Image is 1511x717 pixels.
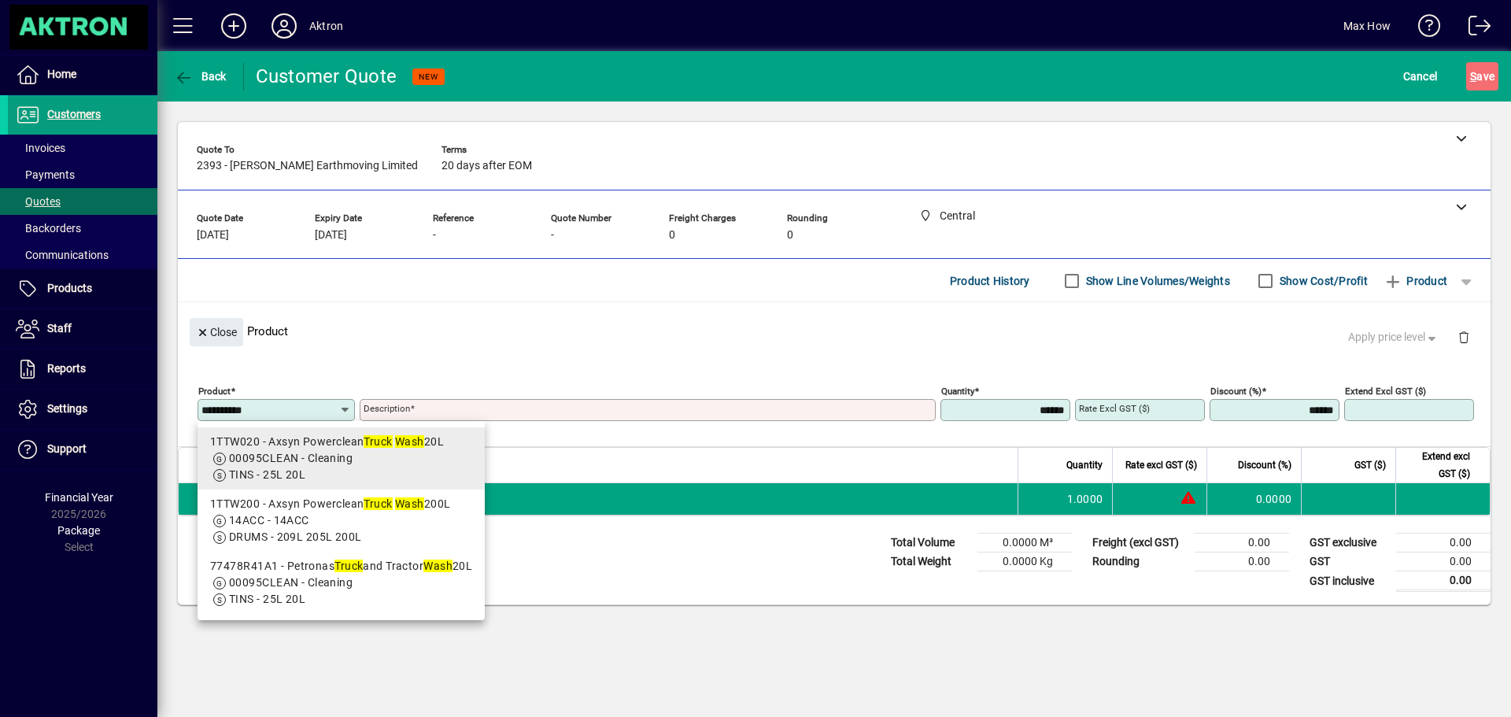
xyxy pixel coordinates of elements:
[1470,70,1476,83] span: S
[1396,553,1491,571] td: 0.00
[395,435,424,448] em: Wash
[364,435,392,448] em: Truck
[1354,456,1386,474] span: GST ($)
[1470,64,1494,89] span: ave
[8,161,157,188] a: Payments
[229,593,305,605] span: TINS - 25L 20L
[47,322,72,334] span: Staff
[259,12,309,40] button: Profile
[209,12,259,40] button: Add
[1343,13,1391,39] div: Max How
[315,229,347,242] span: [DATE]
[196,320,237,346] span: Close
[8,430,157,469] a: Support
[47,362,86,375] span: Reports
[256,64,397,89] div: Customer Quote
[977,553,1072,571] td: 0.0000 Kg
[1466,62,1498,91] button: Save
[1238,456,1291,474] span: Discount (%)
[669,229,675,242] span: 0
[1079,403,1150,414] mat-label: Rate excl GST ($)
[197,160,418,172] span: 2393 - [PERSON_NAME] Earthmoving Limited
[16,249,109,261] span: Communications
[1406,448,1470,482] span: Extend excl GST ($)
[8,269,157,309] a: Products
[334,560,363,572] em: Truck
[16,195,61,208] span: Quotes
[1302,553,1396,571] td: GST
[1195,534,1289,553] td: 0.00
[787,229,793,242] span: 0
[229,468,305,481] span: TINS - 25L 20L
[45,491,113,504] span: Financial Year
[1348,329,1439,346] span: Apply price level
[190,318,243,346] button: Close
[210,558,472,575] div: 77478R41A1 - Petronas and Tractor 20L
[364,403,410,414] mat-label: Description
[229,514,309,527] span: 14ACC - 14ACC
[1342,323,1446,352] button: Apply price level
[8,188,157,215] a: Quotes
[210,496,472,512] div: 1TTW200 - Axsyn Powerclean 200L
[1083,273,1230,289] label: Show Line Volumes/Weights
[8,135,157,161] a: Invoices
[1084,534,1195,553] td: Freight (excl GST)
[1210,386,1262,397] mat-label: Discount (%)
[47,402,87,415] span: Settings
[1403,64,1438,89] span: Cancel
[433,229,436,242] span: -
[1276,273,1368,289] label: Show Cost/Profit
[395,497,424,510] em: Wash
[47,282,92,294] span: Products
[157,62,244,91] app-page-header-button: Back
[16,222,81,235] span: Backorders
[1399,62,1442,91] button: Cancel
[198,427,485,490] mat-option: 1TTW020 - Axsyn Powerclean Truck Wash 20L
[364,497,392,510] em: Truck
[197,229,229,242] span: [DATE]
[1445,318,1483,356] button: Delete
[1125,456,1197,474] span: Rate excl GST ($)
[16,142,65,154] span: Invoices
[1396,571,1491,591] td: 0.00
[174,70,227,83] span: Back
[423,560,453,572] em: Wash
[941,386,974,397] mat-label: Quantity
[47,442,87,455] span: Support
[178,302,1491,360] div: Product
[551,229,554,242] span: -
[1302,571,1396,591] td: GST inclusive
[1067,491,1103,507] span: 1.0000
[1084,553,1195,571] td: Rounding
[8,349,157,389] a: Reports
[47,68,76,80] span: Home
[883,553,977,571] td: Total Weight
[198,386,231,397] mat-label: Product
[950,268,1030,294] span: Product History
[1302,534,1396,553] td: GST exclusive
[1066,456,1103,474] span: Quantity
[944,267,1036,295] button: Product History
[8,215,157,242] a: Backorders
[1206,483,1301,515] td: 0.0000
[419,72,438,82] span: NEW
[47,108,101,120] span: Customers
[1457,3,1491,54] a: Logout
[229,576,353,589] span: 00095CLEAN - Cleaning
[1445,330,1483,344] app-page-header-button: Delete
[198,490,485,552] mat-option: 1TTW200 - Axsyn Powerclean Truck Wash 200L
[1406,3,1441,54] a: Knowledge Base
[441,160,532,172] span: 20 days after EOM
[186,324,247,338] app-page-header-button: Close
[8,242,157,268] a: Communications
[977,534,1072,553] td: 0.0000 M³
[883,534,977,553] td: Total Volume
[16,168,75,181] span: Payments
[229,530,362,543] span: DRUMS - 209L 205L 200L
[8,55,157,94] a: Home
[1396,534,1491,553] td: 0.00
[1195,553,1289,571] td: 0.00
[1345,386,1426,397] mat-label: Extend excl GST ($)
[198,552,485,614] mat-option: 77478R41A1 - Petronas Truck and Tractor Wash 20L
[210,434,472,450] div: 1TTW020 - Axsyn Powerclean 20L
